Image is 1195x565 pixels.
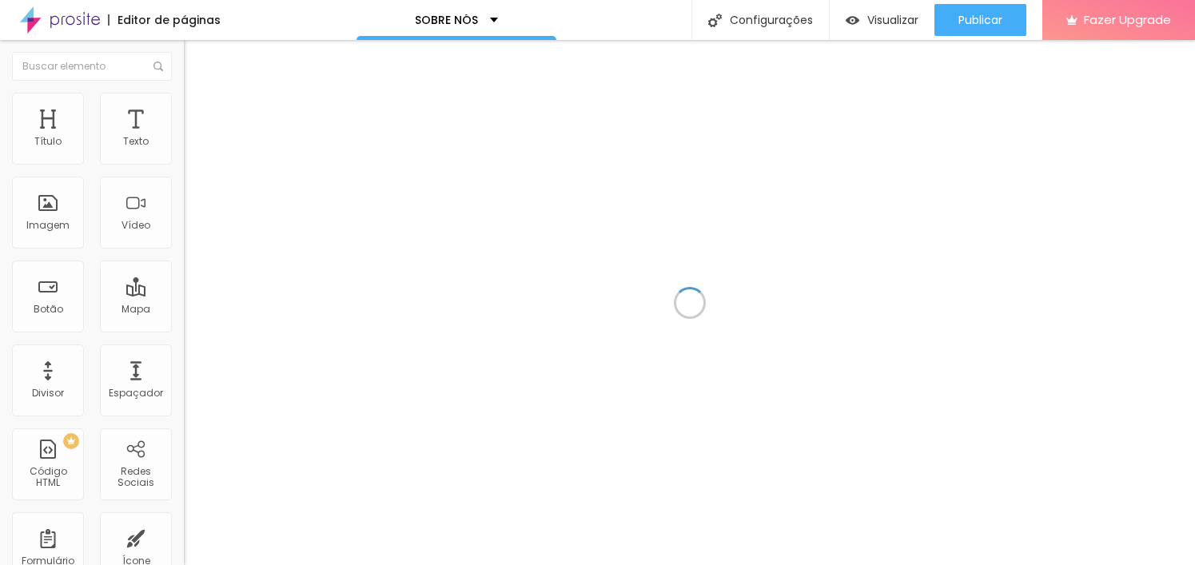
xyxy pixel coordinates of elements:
p: SOBRE NÓS [415,14,478,26]
div: Divisor [32,388,64,399]
div: Título [34,136,62,147]
div: Código HTML [16,466,79,489]
div: Vídeo [121,220,150,231]
div: Imagem [26,220,70,231]
div: Mapa [121,304,150,315]
span: Fazer Upgrade [1084,13,1171,26]
div: Texto [123,136,149,147]
div: Redes Sociais [104,466,167,489]
div: Espaçador [109,388,163,399]
button: Visualizar [830,4,934,36]
input: Buscar elemento [12,52,172,81]
img: view-1.svg [846,14,859,27]
span: Publicar [958,14,1002,26]
img: Icone [153,62,163,71]
div: Editor de páginas [108,14,221,26]
span: Visualizar [867,14,918,26]
button: Publicar [934,4,1026,36]
div: Botão [34,304,63,315]
img: Icone [708,14,722,27]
